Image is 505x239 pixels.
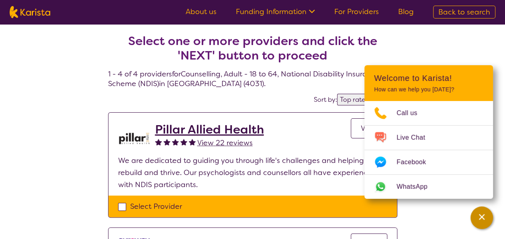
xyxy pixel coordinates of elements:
[397,107,427,119] span: Call us
[118,155,387,191] p: We are dedicated to guiding you through life's challenges and helping you rebuild and thrive. Our...
[397,181,437,193] span: WhatsApp
[398,7,414,16] a: Blog
[397,156,435,168] span: Facebook
[374,86,483,93] p: How can we help you [DATE]?
[397,132,435,144] span: Live Chat
[172,138,179,145] img: fullstar
[364,175,493,199] a: Web link opens in a new tab.
[364,65,493,199] div: Channel Menu
[108,14,397,89] h4: 1 - 4 of 4 providers for Counselling , Adult - 18 to 64 , National Disability Insurance Scheme (N...
[118,122,150,155] img: rfh6iifgakk6qm0ilome.png
[351,118,387,138] a: View
[164,138,170,145] img: fullstar
[374,73,483,83] h2: Welcome to Karista!
[438,7,490,17] span: Back to search
[334,7,379,16] a: For Providers
[236,7,315,16] a: Funding Information
[155,122,264,137] a: Pillar Allied Health
[470,206,493,229] button: Channel Menu
[189,138,196,145] img: fullstar
[364,101,493,199] ul: Choose channel
[314,95,337,104] label: Sort by:
[433,6,495,19] a: Back to search
[186,7,217,16] a: About us
[155,138,162,145] img: fullstar
[197,138,253,148] span: View 22 reviews
[180,138,187,145] img: fullstar
[118,34,388,63] h2: Select one or more providers and click the 'NEXT' button to proceed
[10,6,50,18] img: Karista logo
[197,137,253,149] a: View 22 reviews
[361,124,377,133] span: View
